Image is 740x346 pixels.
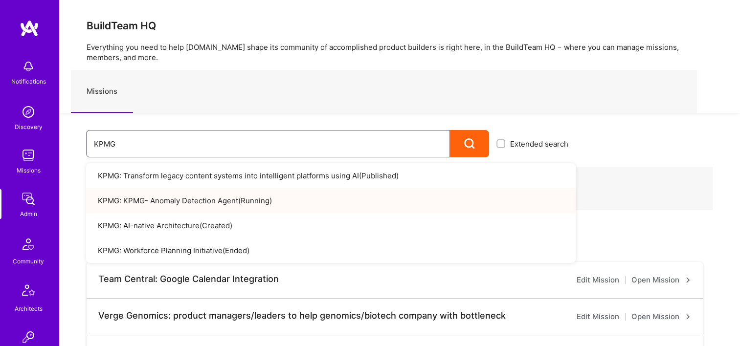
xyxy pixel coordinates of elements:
p: Everything you need to help [DOMAIN_NAME] shape its community of accomplished product builders is... [87,42,713,63]
input: What type of mission are you looking for? [94,131,442,156]
div: Discovery [15,122,43,132]
i: icon ArrowRight [685,314,691,320]
img: Architects [17,280,40,303]
i: icon Search [464,138,475,150]
a: Edit Mission [577,274,619,286]
a: KPMG: Transform legacy content systems into intelligent platforms using AI(Published) [86,163,576,188]
div: Notifications [11,76,46,86]
a: Missions [71,70,133,113]
img: teamwork [19,146,38,165]
a: KPMG: KPMG- Anomaly Detection Agent(Running) [86,188,576,213]
h3: BuildTeam HQ [87,20,713,32]
div: Verge Genomics: product managers/leaders to help genomics/biotech company with bottleneck [98,310,506,321]
div: Community [13,256,44,266]
div: Admin [20,209,37,219]
img: Community [17,233,40,256]
a: KPMG: Workforce Planning Initiative(Ended) [86,238,576,263]
a: KPMG: AI-native Architecture(Created) [86,213,576,238]
div: Missions [17,165,41,175]
div: Architects [15,303,43,314]
img: logo [20,20,39,37]
a: Open Mission [631,311,691,323]
i: icon ArrowRight [685,277,691,283]
img: discovery [19,102,38,122]
img: admin teamwork [19,189,38,209]
img: bell [19,57,38,76]
span: Extended search [510,139,568,149]
a: Open Mission [631,274,691,286]
a: Edit Mission [577,311,619,323]
div: Team Central: Google Calendar Integration [98,274,279,284]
